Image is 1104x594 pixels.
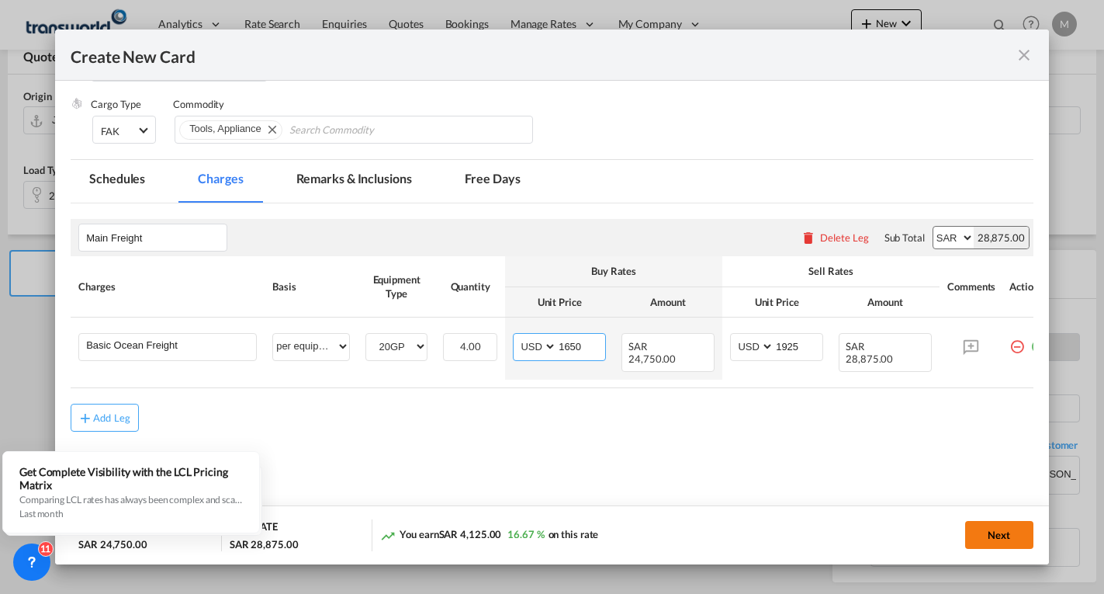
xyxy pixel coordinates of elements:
[730,264,932,278] div: Sell Rates
[505,287,614,318] th: Unit Price
[101,125,119,137] div: FAK
[884,231,925,245] div: Sub Total
[273,334,349,359] select: per equipment
[78,537,147,551] div: SAR 24,750.00
[965,521,1033,549] button: Next
[71,45,1015,64] div: Create New Card
[91,98,141,110] label: Cargo Type
[230,537,299,551] div: SAR 28,875.00
[93,413,130,422] div: Add Leg
[175,116,533,144] md-chips-wrap: Chips container. Use arrow keys to select chips.
[722,287,831,318] th: Unit Price
[507,528,544,540] span: 16.67 %
[1009,333,1025,349] md-icon: icon-minus-circle-outline red-400-fg
[831,287,940,318] th: Amount
[86,226,227,249] input: Leg Name
[365,273,427,300] div: Equipment Type
[79,334,256,357] md-input-container: Basic Ocean Freight
[846,353,893,365] span: 28,875.00
[940,256,1002,317] th: Comments
[846,340,880,353] span: SAR
[55,30,1049,564] md-dialog: Create New CardPort ...
[974,227,1029,248] div: 28,875.00
[179,160,261,203] md-tab-item: Charges
[801,230,816,245] md-icon: icon-delete
[439,528,502,540] span: SAR 4,125.00
[173,98,224,110] label: Commodity
[78,280,257,294] div: Charges
[513,264,715,278] div: Buy Rates
[614,287,722,318] th: Amount
[820,231,869,244] div: Delete Leg
[446,160,539,203] md-tab-item: Free Days
[71,160,164,203] md-tab-item: Schedules
[92,116,156,144] md-select: Select Cargo type: FAK
[380,528,396,544] md-icon: icon-trending-up
[258,121,282,137] button: Remove
[189,121,264,137] div: Press delete to remove this chip.
[801,231,869,244] button: Delete Leg
[86,334,256,357] input: Charge Name
[71,404,139,432] button: Add Leg
[557,334,605,357] input: 1650
[1002,256,1054,317] th: Action
[443,280,497,294] div: Quantity
[71,160,555,203] md-pagination-wrapper: Use the left and right arrow keys to navigate between tabs
[272,280,350,294] div: Basis
[628,353,676,365] span: 24,750.00
[1015,46,1033,64] md-icon: icon-close fg-AAA8AD m-0 pointer
[774,334,822,357] input: 1925
[71,97,83,109] img: cargo.png
[78,410,93,426] md-icon: icon-plus md-link-fg s20
[460,340,481,353] span: 4.00
[289,118,431,143] input: Chips input.
[278,160,431,203] md-tab-item: Remarks & Inclusions
[628,340,663,353] span: SAR
[380,527,598,544] div: You earn on this rate
[1030,333,1046,349] md-icon: icon-plus-circle-outline green-400-fg
[189,123,261,134] span: Tools, Appliance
